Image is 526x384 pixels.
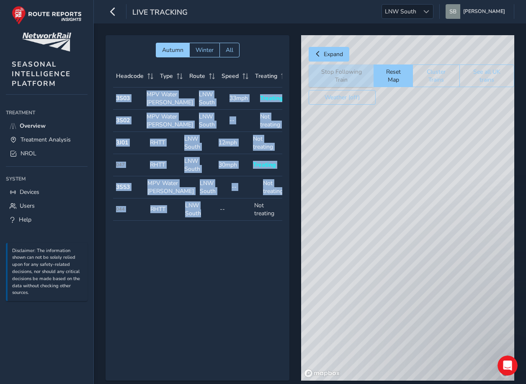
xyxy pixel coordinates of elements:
td: Not treating [250,132,284,154]
td: Not treating [257,110,288,132]
span: [PERSON_NAME] [463,4,505,19]
button: Weather (off) [309,90,376,105]
p: Disclaimer: The information shown can not be solely relied upon for any safety-related decisions,... [12,247,83,297]
strong: 3S02 [116,116,130,124]
div: System [6,173,88,185]
td: MPV Water [PERSON_NAME] [144,88,196,110]
button: Autumn [156,43,189,57]
img: rr logo [12,6,82,25]
button: Winter [189,43,219,57]
span: SEASONAL INTELLIGENCE PLATFORM [12,59,71,88]
span: Expand [324,50,343,58]
span: Headcode [116,72,144,80]
td: -- [217,198,252,221]
span: Type [160,72,173,80]
span: Winter [196,46,214,54]
span: All [226,46,233,54]
td: 12mph [216,132,250,154]
span: Speed [222,72,239,80]
span: Overview [20,122,46,130]
td: LNW South [182,198,217,221]
iframe: Intercom live chat [498,356,518,376]
span: Route [189,72,205,80]
button: See all UK trains [459,64,514,87]
td: MPV Water [PERSON_NAME] [144,176,197,198]
button: Cluster Trains [413,64,459,87]
a: Devices [6,185,88,199]
div: Treatment [6,106,88,119]
td: MPV Water [PERSON_NAME] [144,110,196,132]
span: Treating [253,161,276,169]
a: Overview [6,119,88,133]
span: Autumn [162,46,183,54]
a: Help [6,213,88,227]
td: 30mph [216,154,250,176]
td: Not treating [260,176,292,198]
td: RHTT [147,154,181,176]
td: LNW South [181,154,216,176]
span: Live Tracking [132,7,188,19]
span: 044 [116,206,125,212]
span: LNW South [382,5,419,18]
button: Expand [309,47,349,62]
span: Users [20,202,35,210]
td: -- [229,176,260,198]
span: Devices [20,188,39,196]
td: LNW South [196,88,227,110]
img: customer logo [22,33,71,52]
td: 33mph [227,88,257,110]
td: LNW South [196,110,227,132]
td: RHTT [147,198,182,221]
span: Treatment Analysis [21,136,71,144]
a: NROL [6,147,88,160]
td: Not treating [251,198,286,221]
button: [PERSON_NAME] [446,4,508,19]
td: LNW South [181,132,216,154]
img: diamond-layout [446,4,460,19]
span: Help [19,216,31,224]
span: Treating [260,94,283,102]
a: Users [6,199,88,213]
td: RHTT [147,132,181,154]
a: Treatment Analysis [6,133,88,147]
td: -- [227,110,257,132]
span: Treating [255,72,277,80]
button: All [219,43,240,57]
td: LNW South [197,176,229,198]
strong: 3S03 [116,94,130,102]
strong: 3J01 [116,139,128,147]
span: 047 [116,162,125,168]
span: NROL [21,149,36,157]
strong: 3S53 [116,183,130,191]
button: Reset Map [374,64,413,87]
